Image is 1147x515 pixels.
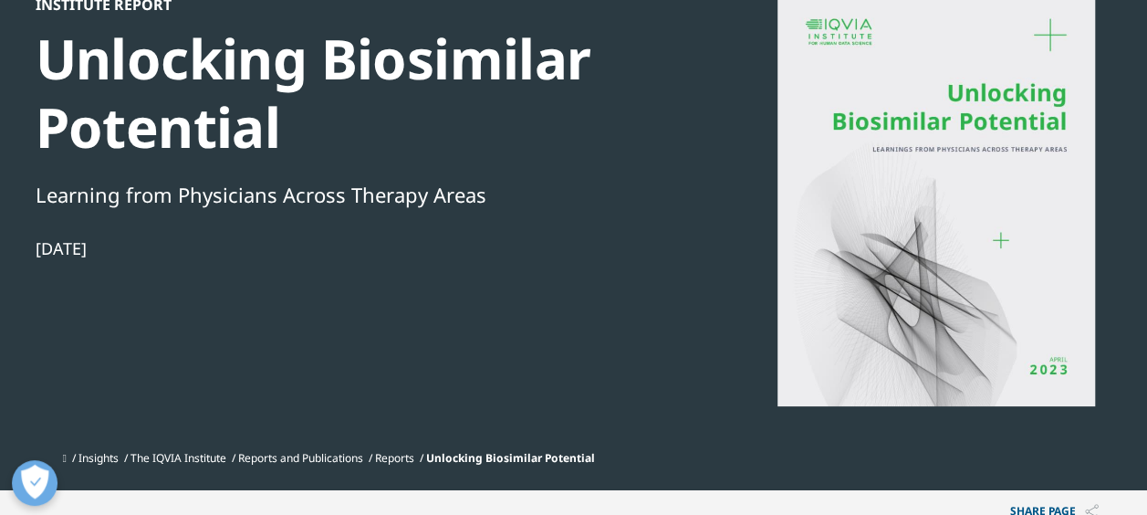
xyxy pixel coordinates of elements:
[238,450,363,466] a: Reports and Publications
[78,450,119,466] a: Insights
[130,450,226,466] a: The IQVIA Institute
[426,450,595,466] span: Unlocking Biosimilar Potential
[36,237,662,259] div: [DATE]
[375,450,414,466] a: Reports
[36,25,662,162] div: Unlocking Biosimilar Potential
[12,460,57,506] button: Open Preferences
[36,179,662,210] div: Learning from Physicians Across Therapy Areas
